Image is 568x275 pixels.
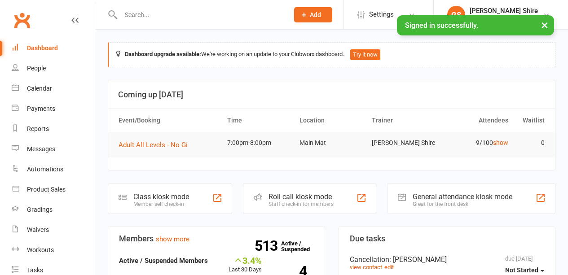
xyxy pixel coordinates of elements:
[118,9,283,21] input: Search...
[255,239,281,253] strong: 513
[119,141,188,149] span: Adult All Levels - No Gi
[413,201,512,207] div: Great for the front desk
[27,65,46,72] div: People
[119,257,208,265] strong: Active / Suspended Members
[118,90,545,99] h3: Coming up [DATE]
[470,7,538,15] div: [PERSON_NAME] Shire
[368,109,440,132] th: Trainer
[12,179,95,200] a: Product Sales
[12,38,95,58] a: Dashboard
[229,255,262,275] div: Last 30 Days
[12,159,95,179] a: Automations
[27,246,54,253] div: Workouts
[12,200,95,220] a: Gradings
[369,4,394,25] span: Settings
[223,132,295,153] td: 7:00pm-8:00pm
[156,235,189,243] a: show more
[269,201,334,207] div: Staff check-in for members
[350,234,545,243] h3: Due tasks
[27,226,49,233] div: Waivers
[12,99,95,119] a: Payments
[350,49,380,60] button: Try it now
[505,266,538,274] span: Not Started
[12,119,95,139] a: Reports
[440,132,512,153] td: 9/100
[368,132,440,153] td: [PERSON_NAME] Shire
[27,85,52,92] div: Calendar
[384,264,394,271] a: edit
[27,105,55,112] div: Payments
[133,201,189,207] div: Member self check-in
[119,234,314,243] h3: Members
[27,44,58,52] div: Dashboard
[295,109,368,132] th: Location
[27,166,63,173] div: Automations
[493,139,508,146] a: show
[470,15,538,23] div: [PERSON_NAME] Shire
[27,266,43,274] div: Tasks
[350,264,382,271] a: view contact
[295,132,368,153] td: Main Mat
[133,192,189,201] div: Class kiosk mode
[12,220,95,240] a: Waivers
[12,240,95,260] a: Workouts
[269,192,334,201] div: Roll call kiosk mode
[405,21,478,30] span: Signed in successfully.
[12,58,95,79] a: People
[108,42,555,67] div: We're working on an update to your Clubworx dashboard.
[27,206,53,213] div: Gradings
[413,192,512,201] div: General attendance kiosk mode
[350,255,545,264] div: Cancellation
[27,125,49,132] div: Reports
[512,109,549,132] th: Waitlist
[537,15,553,35] button: ×
[447,6,465,24] div: GS
[512,132,549,153] td: 0
[12,79,95,99] a: Calendar
[119,140,194,150] button: Adult All Levels - No Gi
[310,11,321,18] span: Add
[125,51,201,57] strong: Dashboard upgrade available:
[223,109,295,132] th: Time
[27,145,55,153] div: Messages
[389,255,447,264] span: : [PERSON_NAME]
[27,186,66,193] div: Product Sales
[229,255,262,265] div: 3.4%
[440,109,512,132] th: Attendees
[11,9,33,31] a: Clubworx
[281,234,321,259] a: 513Active / Suspended
[12,139,95,159] a: Messages
[294,7,332,22] button: Add
[114,109,223,132] th: Event/Booking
